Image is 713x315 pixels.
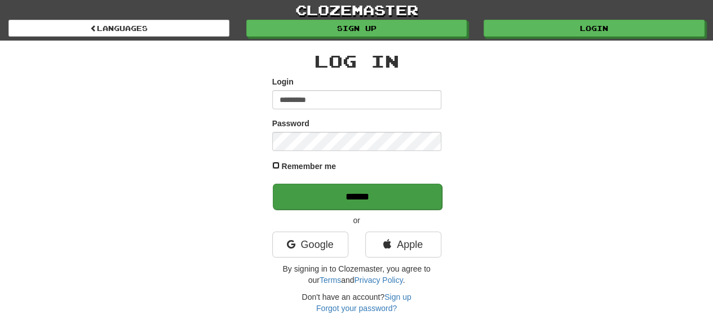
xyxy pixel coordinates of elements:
a: Sign up [246,20,467,37]
label: Remember me [281,161,336,172]
a: Sign up [384,292,411,301]
a: Apple [365,232,441,258]
a: Google [272,232,348,258]
a: Login [484,20,705,37]
p: By signing in to Clozemaster, you agree to our and . [272,263,441,286]
a: Languages [8,20,229,37]
a: Forgot your password? [316,304,397,313]
p: or [272,215,441,226]
label: Password [272,118,309,129]
a: Privacy Policy [354,276,402,285]
a: Terms [320,276,341,285]
label: Login [272,76,294,87]
h2: Log In [272,52,441,70]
